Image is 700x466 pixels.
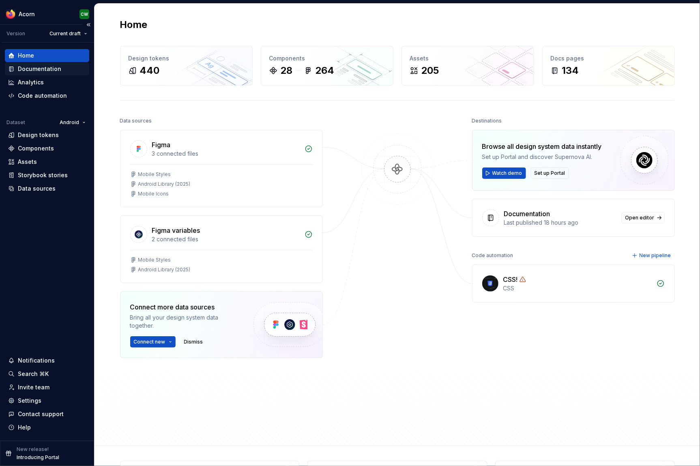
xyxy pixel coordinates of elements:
span: Connect new [134,339,165,345]
a: Storybook stories [5,169,89,182]
div: Invite team [18,383,49,391]
button: Current draft [46,28,91,39]
button: Search ⌘K [5,367,89,380]
div: Documentation [18,65,61,73]
div: 205 [421,64,439,77]
a: Open editor [622,212,665,223]
a: Data sources [5,182,89,195]
span: Set up Portal [535,170,565,176]
div: 134 [562,64,579,77]
div: Version [6,30,25,37]
button: Connect new [130,336,176,348]
button: Contact support [5,408,89,421]
div: Figma [152,140,171,150]
div: Data sources [120,115,152,127]
div: Browse all design system data instantly [482,142,602,151]
div: Last published 18 hours ago [504,219,617,227]
div: 3 connected files [152,150,300,158]
div: Docs pages [551,54,666,62]
div: Mobile Styles [138,257,171,263]
a: Assets [5,155,89,168]
div: Design tokens [18,131,59,139]
div: Code automation [18,92,67,100]
div: Acorn [19,10,35,18]
div: Components [269,54,385,62]
div: Code automation [472,250,513,261]
img: 894890ef-b4b9-4142-abf4-a08b65caed53.png [6,9,15,19]
div: Analytics [18,78,44,86]
p: Introducing Portal [17,454,59,461]
div: Notifications [18,356,55,365]
div: Android Library (2025) [138,266,191,273]
a: Code automation [5,89,89,102]
span: Android [60,119,79,126]
div: Home [18,52,34,60]
a: Assets205 [402,46,534,86]
button: Collapse sidebar [83,19,94,30]
a: Documentation [5,62,89,75]
div: Data sources [18,185,56,193]
div: Help [18,423,31,432]
div: CSS! [503,275,518,284]
div: Mobile Styles [138,171,171,178]
button: Watch demo [482,168,526,179]
span: Current draft [49,30,81,37]
div: Documentation [504,209,550,219]
div: Destinations [472,115,502,127]
a: Design tokens [5,129,89,142]
a: Components [5,142,89,155]
div: Storybook stories [18,171,68,179]
button: New pipeline [629,250,675,261]
h2: Home [120,18,148,31]
div: 28 [281,64,293,77]
div: CSS [503,284,652,292]
div: Components [18,144,54,152]
div: Assets [18,158,37,166]
span: Open editor [625,215,655,221]
div: Design tokens [129,54,244,62]
a: Components28264 [261,46,393,86]
button: Notifications [5,354,89,367]
span: New pipeline [640,252,671,259]
div: Contact support [18,410,64,418]
div: Set up Portal and discover Supernova AI. [482,153,602,161]
div: Settings [18,397,41,405]
div: 264 [316,64,335,77]
div: Connect more data sources [130,302,240,312]
div: 2 connected files [152,235,300,243]
button: Help [5,421,89,434]
a: Settings [5,394,89,407]
p: New release! [17,446,49,453]
span: Watch demo [492,170,522,176]
span: Dismiss [184,339,203,345]
a: Analytics [5,76,89,89]
div: 440 [140,64,160,77]
a: Invite team [5,381,89,394]
div: Dataset [6,119,25,126]
div: Figma variables [152,225,200,235]
button: Set up Portal [531,168,569,179]
div: CW [81,11,88,17]
a: Design tokens440 [120,46,253,86]
div: Mobile Icons [138,191,169,197]
a: Figma variables2 connected filesMobile StylesAndroid Library (2025) [120,215,323,283]
div: Bring all your design system data together. [130,314,240,330]
button: Dismiss [180,336,207,348]
a: Docs pages134 [542,46,675,86]
button: AcornCW [2,5,92,23]
div: Android Library (2025) [138,181,191,187]
a: Home [5,49,89,62]
a: Figma3 connected filesMobile StylesAndroid Library (2025)Mobile Icons [120,130,323,207]
div: Assets [410,54,526,62]
button: Android [56,117,89,128]
div: Search ⌘K [18,370,49,378]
